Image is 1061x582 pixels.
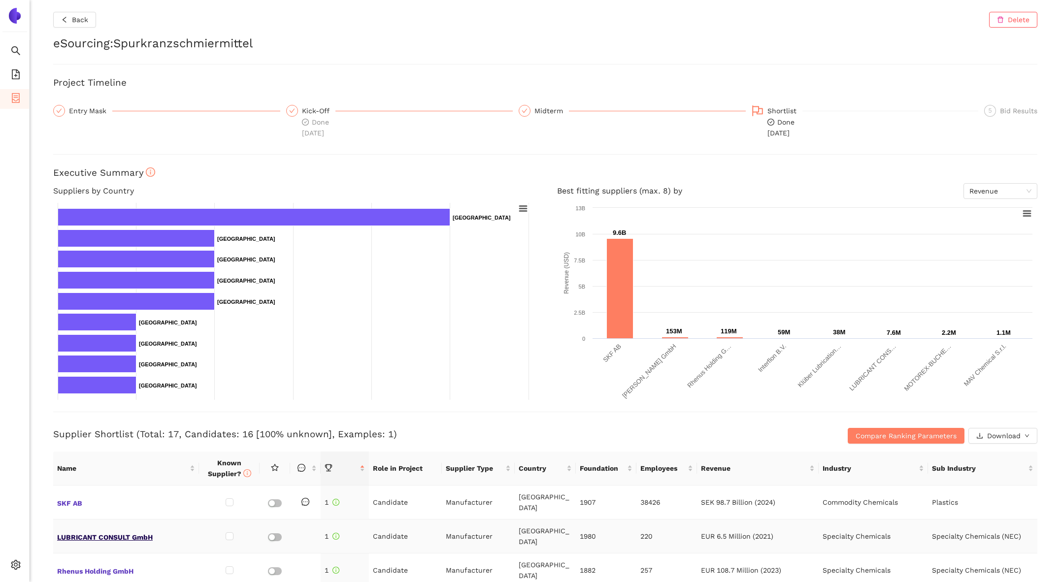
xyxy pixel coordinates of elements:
[582,336,585,342] text: 0
[453,215,511,221] text: [GEOGRAPHIC_DATA]
[701,532,773,540] span: EUR 6.5 Million (2021)
[576,485,636,519] td: 1907
[996,329,1011,336] text: 1.1M
[823,463,917,474] span: Industry
[57,530,195,543] span: LUBRICANT CONSULT GmbH
[767,118,795,137] span: Done [DATE]
[819,452,928,485] th: this column's title is Industry,this column is sortable
[819,519,928,553] td: Specialty Chemicals
[574,258,585,263] text: 7.5B
[848,428,964,444] button: Compare Ranking Parameters
[298,464,305,472] span: message
[819,485,928,519] td: Commodity Chemicals
[752,105,979,138] div: Shortlistcheck-circleDone[DATE]
[369,452,442,485] th: Role in Project
[902,343,952,392] text: MOTOREX-BUCHE…
[302,118,329,137] span: Done [DATE]
[57,463,188,474] span: Name
[557,183,1037,199] h4: Best fitting suppliers (max. 8) by
[442,519,515,553] td: Manufacturer
[53,35,1037,52] h2: eSourcing : Spurkranzschmiermittel
[11,90,21,109] span: container
[217,299,275,305] text: [GEOGRAPHIC_DATA]
[757,343,788,374] text: Interflon B.V.
[7,8,23,24] img: Logo
[515,452,575,485] th: this column's title is Country,this column is sortable
[146,167,155,177] span: info-circle
[53,452,199,485] th: this column's title is Name,this column is sortable
[989,107,992,114] span: 5
[1000,107,1037,115] span: Bid Results
[369,519,442,553] td: Candidate
[987,430,1021,441] span: Download
[519,463,564,474] span: Country
[928,485,1037,519] td: Plastics
[833,328,845,336] text: 38M
[721,327,737,335] text: 119M
[332,567,339,574] span: info-circle
[61,16,68,24] span: left
[522,108,528,114] span: check
[856,430,957,441] span: Compare Ranking Parameters
[989,12,1037,28] button: deleteDelete
[515,519,575,553] td: [GEOGRAPHIC_DATA]
[208,459,251,478] span: Known Supplier?
[767,119,774,126] span: check-circle
[962,343,1008,388] text: MAV Chemical S.r.l.
[928,452,1037,485] th: this column's title is Sub Industry,this column is sortable
[271,464,279,472] span: star
[289,108,295,114] span: check
[69,105,112,117] div: Entry Mask
[767,105,802,117] div: Shortlist
[640,463,686,474] span: Employees
[139,320,197,325] text: [GEOGRAPHIC_DATA]
[53,166,1037,179] h3: Executive Summary
[325,498,339,506] span: 1
[1008,14,1029,25] span: Delete
[997,16,1004,24] span: delete
[636,485,697,519] td: 38426
[576,519,636,553] td: 1980
[534,105,569,117] div: Midterm
[332,533,339,540] span: info-circle
[574,310,585,316] text: 2.5B
[302,105,335,117] div: Kick-Off
[563,252,570,294] text: Revenue (USD)
[139,383,197,388] text: [GEOGRAPHIC_DATA]
[580,463,625,474] span: Foundation
[301,498,309,506] span: message
[369,485,442,519] td: Candidate
[701,566,781,574] span: EUR 108.7 Million (2023)
[601,343,623,364] text: SKF AB
[576,452,636,485] th: this column's title is Foundation,this column is sortable
[666,327,682,335] text: 153M
[57,564,195,577] span: Rhenus Holding GmbH
[969,184,1031,198] span: Revenue
[290,452,321,485] th: this column is sortable
[11,42,21,62] span: search
[887,329,901,336] text: 7.6M
[848,343,897,392] text: LUBRICANT CONS…
[57,496,195,509] span: SKF AB
[139,341,197,347] text: [GEOGRAPHIC_DATA]
[636,519,697,553] td: 220
[515,485,575,519] td: [GEOGRAPHIC_DATA]
[942,329,956,336] text: 2.2M
[56,108,62,114] span: check
[217,278,275,284] text: [GEOGRAPHIC_DATA]
[325,532,339,540] span: 1
[976,432,983,440] span: download
[442,452,515,485] th: this column's title is Supplier Type,this column is sortable
[442,485,515,519] td: Manufacturer
[621,343,677,399] text: [PERSON_NAME] GmbH
[446,463,503,474] span: Supplier Type
[697,452,819,485] th: this column's title is Revenue,this column is sortable
[928,519,1037,553] td: Specialty Chemicals (NEC)
[302,119,309,126] span: check-circle
[1025,433,1029,439] span: down
[575,231,585,237] text: 10B
[701,463,807,474] span: Revenue
[579,284,585,290] text: 5B
[686,343,732,389] text: Rhenus Holding G…
[332,499,339,506] span: info-circle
